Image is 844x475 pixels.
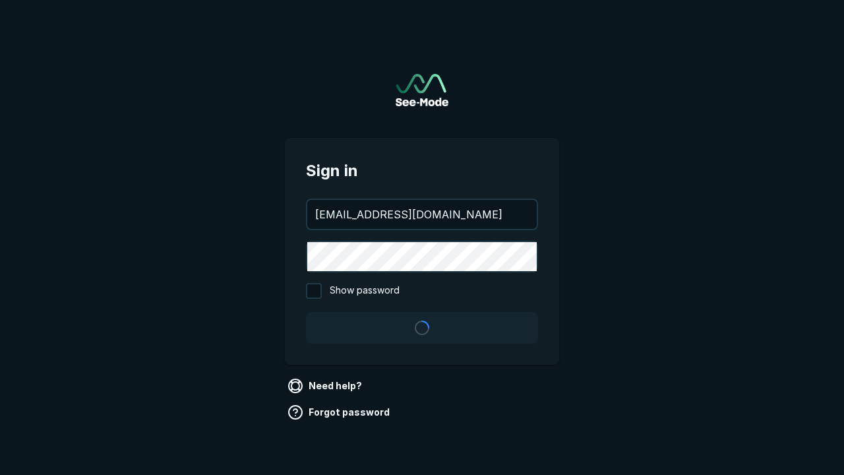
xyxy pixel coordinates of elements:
input: your@email.com [307,200,537,229]
span: Show password [330,283,400,299]
span: Sign in [306,159,538,183]
a: Need help? [285,375,367,396]
a: Forgot password [285,402,395,423]
img: See-Mode Logo [396,74,448,106]
a: Go to sign in [396,74,448,106]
